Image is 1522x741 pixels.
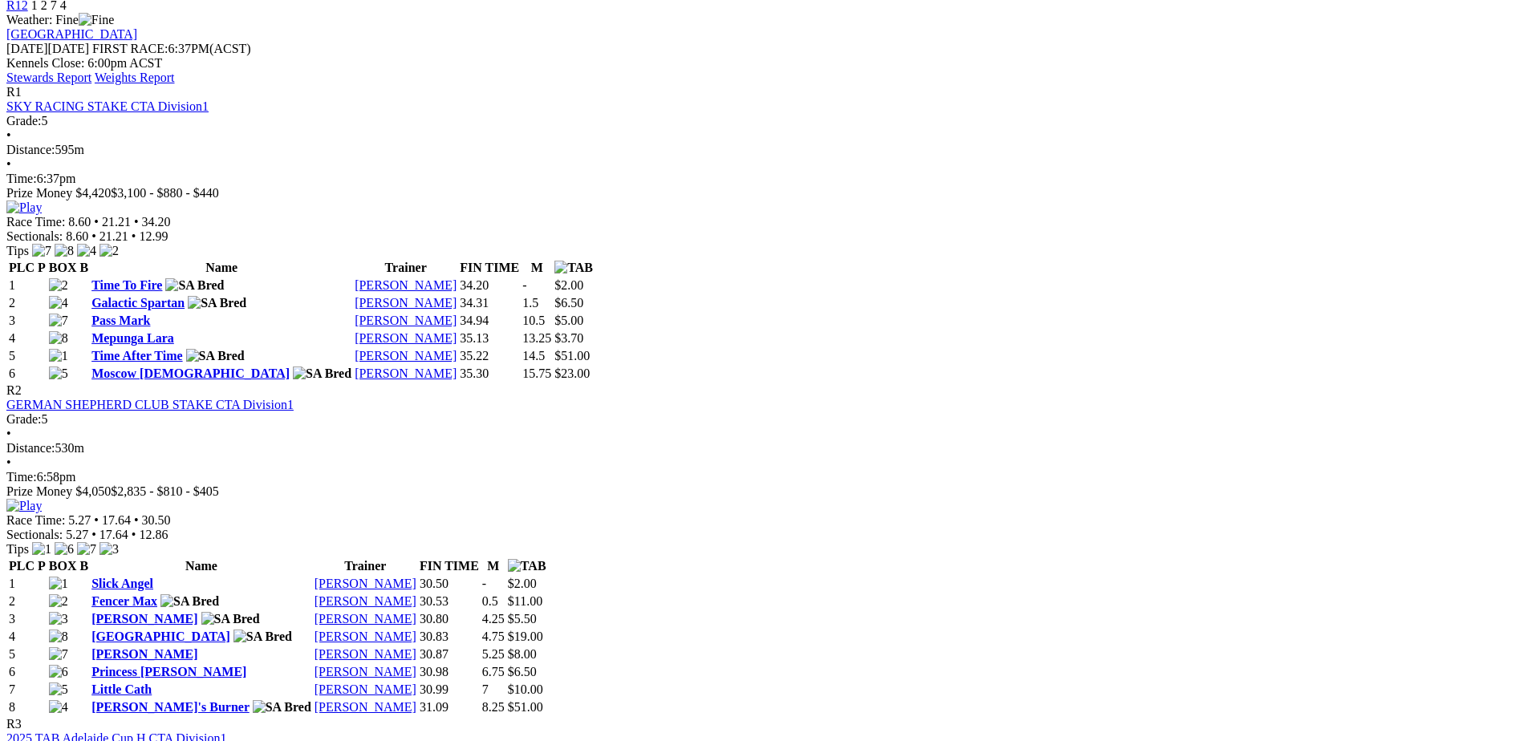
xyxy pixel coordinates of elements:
td: 30.99 [419,682,480,698]
span: Time: [6,172,37,185]
img: Play [6,499,42,513]
img: 7 [49,314,68,328]
span: $3.70 [554,331,583,345]
span: • [91,528,96,541]
a: Little Cath [91,682,152,696]
span: Grade: [6,412,42,426]
text: 0.5 [482,594,498,608]
img: 8 [55,244,74,258]
td: 35.13 [459,330,520,346]
img: 1 [49,577,68,591]
td: 30.98 [419,664,480,680]
a: [PERSON_NAME]'s Burner [91,700,250,714]
td: 8 [8,699,47,715]
span: • [6,427,11,440]
td: 1 [8,277,47,294]
img: 8 [49,331,68,346]
td: 31.09 [419,699,480,715]
td: 5 [8,348,47,364]
span: $10.00 [508,682,543,696]
span: $2.00 [508,577,537,590]
a: [GEOGRAPHIC_DATA] [91,630,230,643]
td: 1 [8,576,47,592]
span: $5.00 [554,314,583,327]
text: - [482,577,486,590]
div: 6:58pm [6,470,1516,484]
td: 35.22 [459,348,520,364]
span: • [132,229,136,243]
span: $11.00 [508,594,542,608]
span: $3,100 - $880 - $440 [111,186,219,200]
img: SA Bred [253,700,311,715]
span: $19.00 [508,630,543,643]
span: PLC [9,559,34,573]
div: 595m [6,143,1516,157]
a: [PERSON_NAME] [91,647,197,661]
a: [PERSON_NAME] [315,577,416,590]
a: [PERSON_NAME] [355,331,457,345]
span: BOX [49,261,77,274]
td: 30.83 [419,629,480,645]
a: [GEOGRAPHIC_DATA] [6,27,137,41]
div: 6:37pm [6,172,1516,186]
a: [PERSON_NAME] [355,314,457,327]
span: • [132,528,136,541]
div: Kennels Close: 6:00pm ACST [6,56,1516,71]
img: 1 [49,349,68,363]
a: Moscow [DEMOGRAPHIC_DATA] [91,366,290,380]
th: Name [91,260,352,276]
td: 30.80 [419,611,480,627]
text: 15.75 [522,366,551,380]
a: [PERSON_NAME] [355,296,457,310]
a: Weights Report [95,71,175,84]
span: 21.21 [102,215,131,229]
a: GERMAN SHEPHERD CLUB STAKE CTA Division1 [6,398,294,411]
div: Prize Money $4,420 [6,186,1516,200]
a: [PERSON_NAME] [315,594,416,608]
text: 13.25 [522,331,551,345]
span: B [79,559,88,573]
span: R2 [6,383,22,397]
th: FIN TIME [459,260,520,276]
img: 6 [49,665,68,679]
span: 6:37PM(ACST) [92,42,251,55]
td: 2 [8,593,47,609]
img: 8 [49,630,68,644]
img: 1 [32,542,51,557]
a: [PERSON_NAME] [91,612,197,626]
span: $2.00 [554,278,583,292]
img: 2 [49,278,68,293]
span: $23.00 [554,366,590,380]
td: 34.94 [459,313,520,329]
img: 2 [49,594,68,609]
img: TAB [554,261,593,275]
span: $51.00 [508,700,543,714]
img: SA Bred [188,296,246,310]
a: Princess [PERSON_NAME] [91,665,246,678]
span: • [6,456,11,469]
th: Trainer [354,260,457,276]
div: 5 [6,114,1516,128]
a: [PERSON_NAME] [355,366,457,380]
img: 7 [32,244,51,258]
a: [PERSON_NAME] [315,665,416,678]
span: • [134,513,139,527]
th: M [481,558,505,574]
span: [DATE] [6,42,89,55]
td: 30.87 [419,646,480,662]
img: 5 [49,682,68,697]
td: 7 [8,682,47,698]
td: 6 [8,664,47,680]
span: 8.60 [66,229,88,243]
div: 5 [6,412,1516,427]
span: 5.27 [68,513,91,527]
img: SA Bred [165,278,224,293]
span: Distance: [6,143,55,156]
span: FIRST RACE: [92,42,168,55]
span: Distance: [6,441,55,455]
td: 3 [8,313,47,329]
a: Stewards Report [6,71,91,84]
span: Sectionals: [6,229,63,243]
td: 30.53 [419,593,480,609]
td: 4 [8,330,47,346]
